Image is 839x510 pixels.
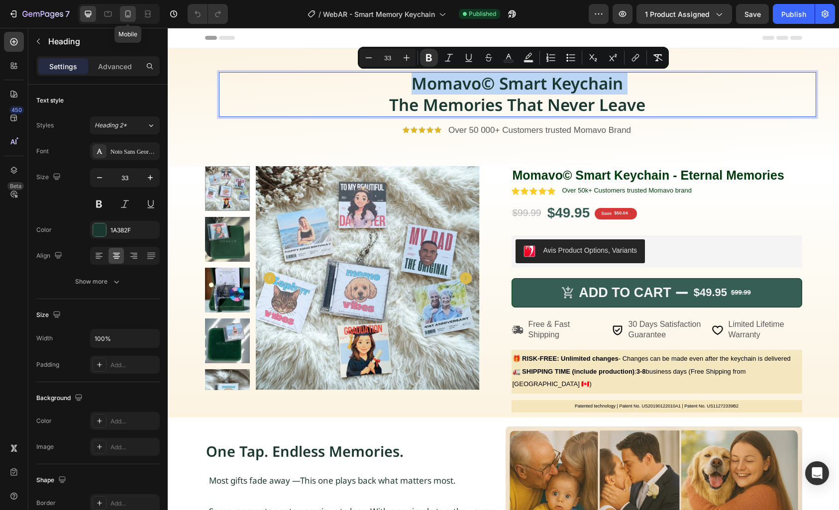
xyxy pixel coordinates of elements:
[36,249,64,263] div: Align
[805,461,829,485] div: Open Intercom Messenger
[48,35,156,47] p: Heading
[9,106,24,114] div: 450
[65,8,70,20] p: 7
[221,66,478,88] strong: The Memories That Never Leave
[96,244,108,256] button: Carousel Back Arrow
[744,10,761,18] span: Save
[345,327,623,334] span: - Changes can be made even after the keychain is delivered
[736,4,769,24] button: Save
[75,277,121,287] div: Show more
[348,211,478,235] button: Avis Product Options, Variants
[36,499,56,508] div: Border
[773,4,815,24] button: Publish
[469,9,496,18] span: Published
[561,292,633,312] p: Limited Lifetime Warranty
[636,4,732,24] button: 1 product assigned
[445,182,461,189] div: $50.04
[49,61,77,72] p: Settings
[95,121,127,130] span: Heading 2*
[90,116,160,134] button: Heading 2*
[432,182,445,190] div: Save
[36,392,85,405] div: Background
[562,260,584,270] div: $99.99
[344,177,375,194] div: $99.99
[36,334,53,343] div: Width
[358,47,669,69] div: Editor contextual toolbar
[7,182,24,190] div: Beta
[110,226,157,235] div: 1A382F
[395,159,524,167] p: Over 50k+ Customers trusted Momavo brand
[110,361,157,370] div: Add...
[38,413,236,433] strong: One Tap. Endless Memories.
[244,44,455,67] strong: Momavo© Smart Keychain
[469,340,478,347] strong: 3-8
[36,147,49,156] div: Font
[645,9,710,19] span: 1 product assigned
[36,308,63,322] div: Size
[36,171,63,184] div: Size
[461,292,533,312] p: 30 Days Satisfaction Guarantee
[36,474,68,487] div: Shape
[4,4,74,24] button: 7
[36,360,59,369] div: Padding
[36,225,52,234] div: Color
[98,61,132,72] p: Advanced
[292,244,304,256] button: Carousel Next Arrow
[376,217,470,228] div: Avis Product Options, Variants
[323,9,435,19] span: WebAR - Smart Memory Keychain
[525,257,560,273] div: $49.95
[110,147,157,156] div: Noto Sans Georgian
[110,443,157,452] div: Add...
[168,28,839,510] iframe: Design area
[110,499,157,508] div: Add...
[36,442,54,451] div: Image
[188,4,228,24] div: Undo/Redo
[281,98,463,106] p: Over 50 000+ Customers trusted Momavo Brand
[345,340,578,360] span: : business days (Free Shipping from [GEOGRAPHIC_DATA] 🇨🇦)
[110,417,157,426] div: Add...
[411,256,504,274] div: Add to cart
[344,138,634,157] h1: Momavo© Smart Keychain - Eternal Memories
[407,376,571,381] span: Patented technology | Patent No. US20190122010A1 | Patent No. US11272339B2
[91,329,159,347] input: Auto
[41,445,330,461] p: Most gifts fade away —This one plays back what matters most.
[36,96,64,105] div: Text style
[36,273,160,291] button: Show more
[361,292,433,312] p: Free & Fast Shipping
[344,250,634,280] button: Add to cart
[36,121,54,130] div: Styles
[356,217,368,229] img: CMCq1s7J5vQCEAE=.png
[781,9,806,19] div: Publish
[41,461,330,507] p: Some moments are too precious to lose. With one simple tap, they come alive again — anywhere, any...
[379,175,423,195] div: $49.95
[36,416,52,425] div: Color
[345,327,451,334] strong: 🎁 RISK-FREE: Unlimited changes
[318,9,321,19] span: /
[345,340,467,347] strong: 🚛 SHIPPING TIME (include production)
